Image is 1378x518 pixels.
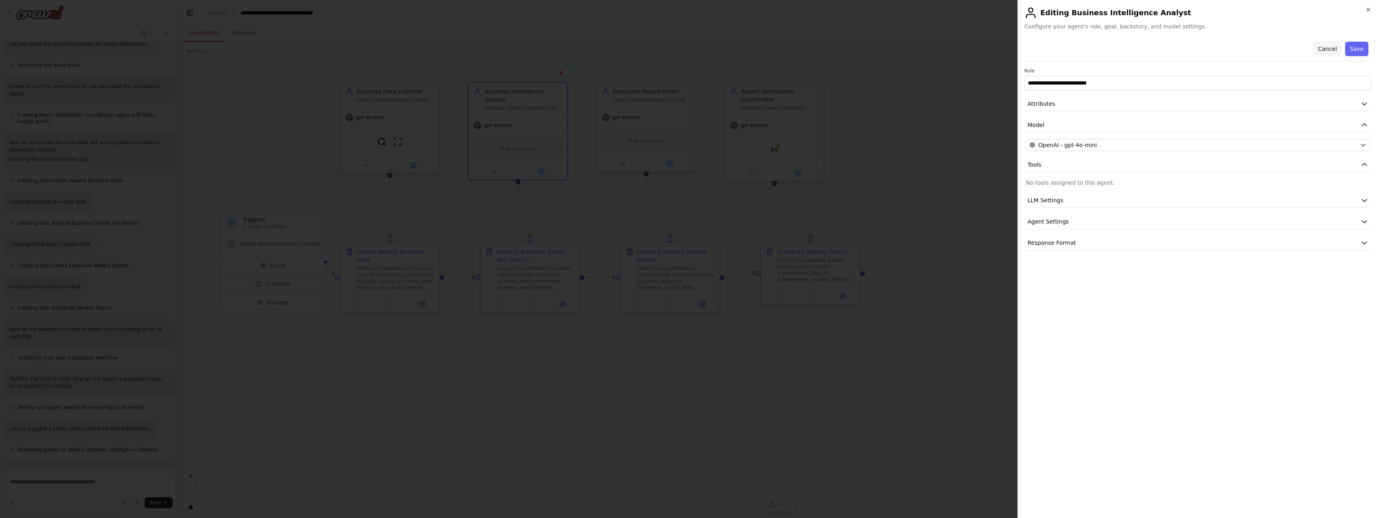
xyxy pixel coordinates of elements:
button: OpenAI - gpt-4o-mini [1026,139,1370,151]
p: No tools assigned to this agent. [1026,179,1370,187]
button: Agent Settings [1024,214,1372,229]
button: Cancel [1313,42,1342,56]
span: Configure your agent's role, goal, backstory, and model settings. [1024,22,1372,30]
button: Attributes [1024,97,1372,111]
label: Role [1024,68,1372,74]
span: OpenAI - gpt-4o-mini [1038,141,1097,149]
span: Agent Settings [1027,218,1069,226]
span: Model [1027,121,1044,129]
button: Tools [1024,157,1372,172]
button: Model [1024,118,1372,133]
button: LLM Settings [1024,193,1372,208]
span: Attributes [1027,100,1055,108]
span: LLM Settings [1027,196,1064,204]
button: Save [1345,42,1368,56]
h2: Editing Business Intelligence Analyst [1024,6,1372,19]
span: Tools [1027,161,1042,169]
span: Response Format [1027,239,1076,247]
button: Response Format [1024,236,1372,250]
